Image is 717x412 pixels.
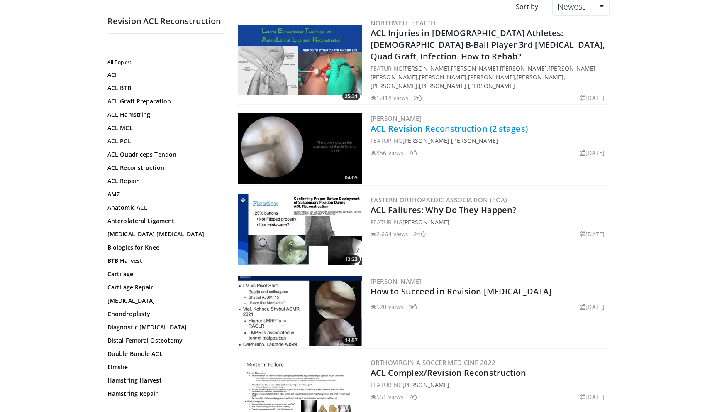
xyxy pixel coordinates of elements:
span: 04:05 [342,174,360,181]
a: [PERSON_NAME] [371,73,417,81]
img: fd060dbe-ec76-4036-8e0e-88d2d6c0f79b.300x170_q85_crop-smart_upscale.jpg [238,113,362,184]
a: [PERSON_NAME] [419,73,466,81]
a: 04:05 [238,113,362,184]
a: How to Succeed in Revision [MEDICAL_DATA] [371,286,551,297]
li: [DATE] [580,230,605,238]
a: ACL Repair [107,177,219,185]
a: Eastern Orthopaedic Association (EOA) [371,196,507,204]
h2: All Topics: [107,59,222,66]
li: 2,664 views [371,230,409,238]
div: FEATURING [371,218,608,226]
div: FEATURING [371,380,608,389]
a: [PERSON_NAME] [402,64,449,72]
a: [PERSON_NAME] [402,137,449,145]
h2: Revision ACL Reconstruction [107,16,224,27]
a: Cartilage Repair [107,283,219,292]
img: 3620af10-4382-4d34-b80e-f420a73ac47f.300x170_q85_crop-smart_upscale.jpg [238,194,362,265]
a: AMZ [107,190,219,199]
li: [DATE] [580,93,605,102]
a: Anatomic ACL [107,204,219,212]
a: [PERSON_NAME] [451,137,498,145]
li: [DATE] [580,392,605,401]
a: [PERSON_NAME] [371,82,417,90]
a: ACL PCL [107,137,219,145]
a: Diagnostic [MEDICAL_DATA] [107,323,219,331]
div: FEATURING , , , , , , , , , [371,64,608,90]
a: ACL Hamstring [107,110,219,119]
a: ACL Injuries in [DEMOGRAPHIC_DATA] Athletes: [DEMOGRAPHIC_DATA] B-Ball Player 3rd [MEDICAL_DATA],... [371,27,605,62]
a: ACL BTB [107,84,219,92]
li: 24 [414,230,425,238]
a: [MEDICAL_DATA] [107,297,219,305]
a: ACI [107,71,219,79]
a: 13:23 [238,194,362,265]
a: Hamstring Harvest [107,376,219,385]
a: [PERSON_NAME] [549,64,595,72]
a: Distal Femoral Osteotomy [107,336,219,345]
a: ACL Quadriceps Tendon [107,150,219,159]
div: FEATURING , [371,136,608,145]
a: ACL Reconstruction [107,164,219,172]
a: Cartilage [107,270,219,278]
a: [PERSON_NAME] [468,73,515,81]
li: 520 views [371,302,404,311]
li: 2 [414,93,422,102]
a: [MEDICAL_DATA] [MEDICAL_DATA] [107,230,219,238]
li: 856 views [371,148,404,157]
a: Biologics for Knee [107,243,219,252]
span: 13:23 [342,255,360,263]
a: Double Bundle ACL [107,350,219,358]
a: ACL Graft Preparation [107,97,219,105]
a: High Tibial Osteotomy [107,403,219,411]
li: 551 views [371,392,404,401]
a: [PERSON_NAME] [500,64,547,72]
a: [PERSON_NAME] [371,277,422,285]
img: 24de137e-9873-41a7-bdd8-dedb6dff7571.300x170_q85_crop-smart_upscale.jpg [238,25,362,95]
li: 1,418 views [371,93,409,102]
img: bb63580c-1ed5-4e59-94a6-d4f3712876c8.300x170_q85_crop-smart_upscale.jpg [238,276,362,346]
span: 14:57 [342,337,360,344]
a: [PERSON_NAME] [402,218,449,226]
a: [PERSON_NAME] [402,381,449,389]
a: ACL Failures: Why Do They Happen? [371,204,516,216]
a: ACL Complex/Revision Reconstruction [371,367,527,378]
a: Northwell Health [371,19,435,27]
a: BTB Harvest [107,257,219,265]
a: [PERSON_NAME] [371,114,422,123]
li: [DATE] [580,302,605,311]
a: ACL MCL [107,124,219,132]
a: [PERSON_NAME] [451,64,498,72]
span: Newest [558,1,585,12]
li: 7 [409,148,417,157]
a: [PERSON_NAME] [517,73,563,81]
a: Elmslie [107,363,219,371]
li: 3 [409,302,417,311]
a: Hamstring Repair [107,390,219,398]
a: Anterolateral Ligament [107,217,219,225]
a: 25:31 [238,25,362,95]
span: 25:31 [342,93,360,100]
a: Chondroplasty [107,310,219,318]
li: 7 [409,392,417,401]
a: 14:57 [238,276,362,346]
li: [DATE] [580,148,605,157]
a: ACL Revision Reconstruction (2 stages) [371,123,528,134]
a: [PERSON_NAME] [PERSON_NAME] [419,82,515,90]
a: OrthoVirginia Soccer Medicine 2022 [371,358,496,367]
